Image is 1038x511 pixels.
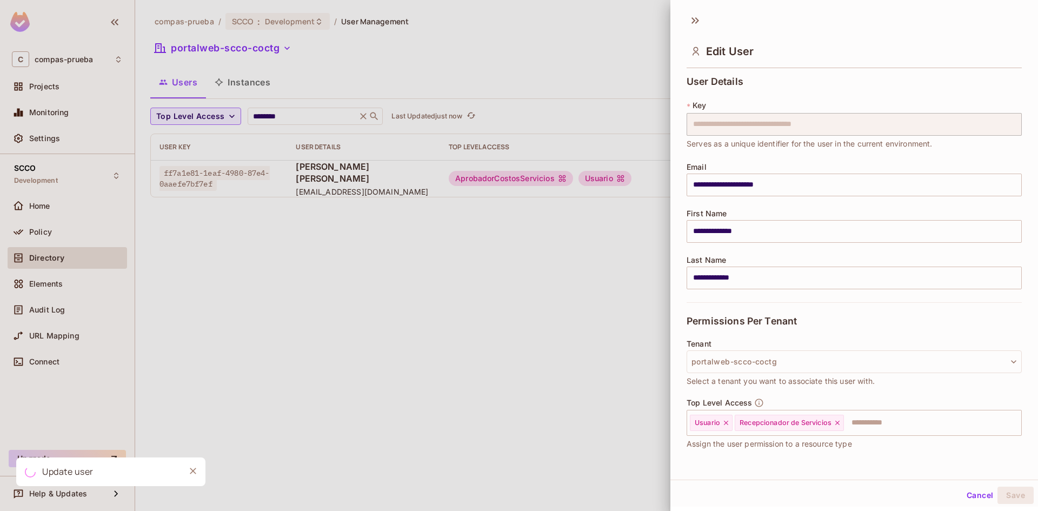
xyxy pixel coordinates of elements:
[687,256,726,264] span: Last Name
[687,350,1022,373] button: portalweb-scco-coctg
[690,415,733,431] div: Usuario
[735,415,844,431] div: Recepcionador de Servicios
[687,163,707,171] span: Email
[687,399,752,407] span: Top Level Access
[1016,421,1018,423] button: Open
[740,419,831,427] span: Recepcionador de Servicios
[42,465,94,479] div: Update user
[687,76,743,87] span: User Details
[687,438,852,450] span: Assign the user permission to a resource type
[695,419,720,427] span: Usuario
[687,375,875,387] span: Select a tenant you want to associate this user with.
[706,45,754,58] span: Edit User
[687,209,727,218] span: First Name
[185,463,201,479] button: Close
[687,138,933,150] span: Serves as a unique identifier for the user in the current environment.
[693,101,706,110] span: Key
[962,487,997,504] button: Cancel
[997,487,1034,504] button: Save
[687,340,711,348] span: Tenant
[687,316,797,327] span: Permissions Per Tenant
